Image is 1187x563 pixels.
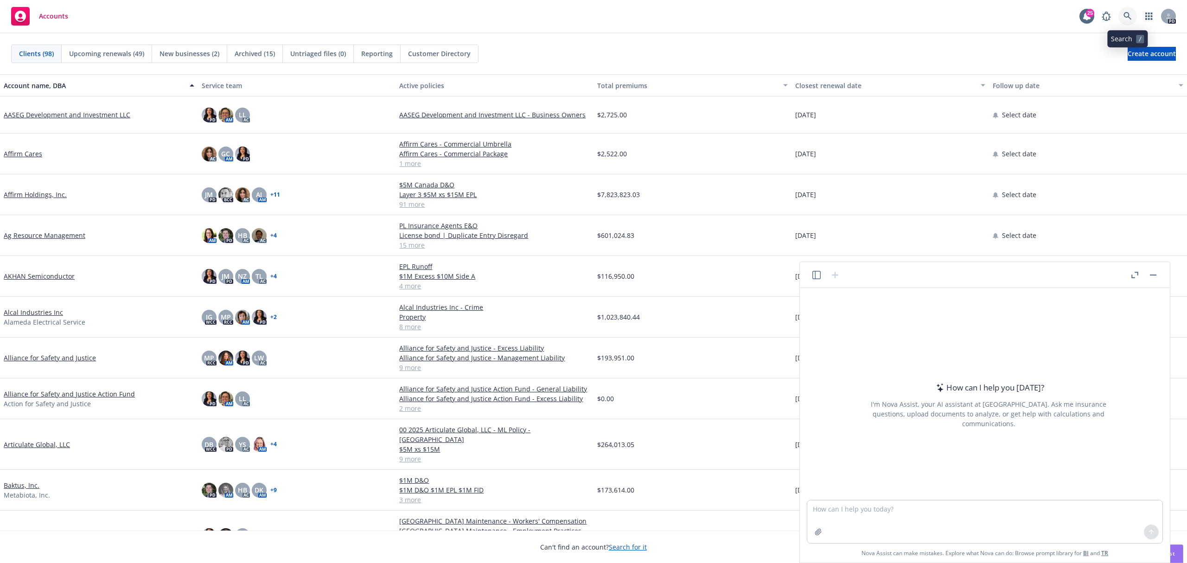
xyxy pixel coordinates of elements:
[795,149,816,159] span: [DATE]
[795,312,816,322] span: [DATE]
[202,391,217,406] img: photo
[206,312,212,322] span: JG
[4,307,63,317] a: Alcal Industries Inc
[933,382,1044,394] div: How can I help you [DATE]?
[1128,45,1176,63] span: Create account
[1002,190,1036,199] span: Select date
[399,149,590,159] a: Affirm Cares - Commercial Package
[4,271,75,281] a: AKHAN Semiconductor
[270,233,277,238] a: + 4
[795,271,816,281] span: [DATE]
[858,399,1119,429] div: I'm Nova Assist, your AI assistant at [GEOGRAPHIC_DATA]. Ask me insurance questions, upload docum...
[238,485,247,495] span: HB
[795,110,816,120] span: [DATE]
[399,139,590,149] a: Affirm Cares - Commercial Umbrella
[399,526,590,545] a: [GEOGRAPHIC_DATA] Maintenance - Employment Practices Liability
[202,108,217,122] img: photo
[205,190,213,199] span: JM
[399,322,590,332] a: 8 more
[993,81,1173,90] div: Follow up date
[399,180,590,190] a: $5M Canada D&O
[4,230,85,240] a: Ag Resource Management
[235,147,250,161] img: photo
[399,516,590,526] a: [GEOGRAPHIC_DATA] Maintenance - Workers' Compensation
[989,74,1187,96] button: Follow up date
[218,483,233,498] img: photo
[1097,7,1116,26] a: Report a Bug
[399,454,590,464] a: 9 more
[795,81,976,90] div: Closest renewal date
[597,110,627,120] span: $2,725.00
[238,271,247,281] span: NZ
[399,425,590,444] a: 00 2025 Articulate Global, LLC - ML Policy - [GEOGRAPHIC_DATA]
[597,353,634,363] span: $193,951.00
[399,444,590,454] a: $5M xs $15M
[795,230,816,240] span: [DATE]
[19,49,54,58] span: Clients (98)
[396,74,593,96] button: Active policies
[239,440,246,449] span: YS
[361,49,393,58] span: Reporting
[597,440,634,449] span: $264,013.05
[202,269,217,284] img: photo
[235,310,250,325] img: photo
[1002,110,1036,120] span: Select date
[1118,7,1137,26] a: Search
[39,13,68,20] span: Accounts
[235,187,250,202] img: photo
[218,528,233,543] img: photo
[255,271,263,281] span: TL
[252,310,267,325] img: photo
[399,384,590,394] a: Alliance for Safety and Justice Action Fund - General Liability
[399,475,590,485] a: $1M D&O
[791,74,989,96] button: Closest renewal date
[270,192,280,198] a: + 11
[1002,230,1036,240] span: Select date
[204,440,213,449] span: DB
[597,81,778,90] div: Total premiums
[4,440,70,449] a: Articulate Global, LLC
[202,228,217,243] img: photo
[270,314,277,320] a: + 2
[270,487,277,493] a: + 9
[4,399,91,409] span: Action for Safety and Justice
[218,351,233,365] img: photo
[399,262,590,271] a: EPL Runoff
[252,437,267,452] img: photo
[1128,47,1176,61] a: Create account
[795,353,816,363] span: [DATE]
[4,317,85,327] span: Alameda Electrical Service
[202,483,217,498] img: photo
[399,271,590,281] a: $1M Excess $10M Side A
[7,3,72,29] a: Accounts
[218,228,233,243] img: photo
[597,485,634,495] span: $173,614.00
[160,49,219,58] span: New businesses (2)
[399,394,590,403] a: Alliance for Safety and Justice Action Fund - Excess Liability
[399,403,590,413] a: 2 more
[399,363,590,372] a: 9 more
[597,149,627,159] span: $2,522.00
[1002,149,1036,159] span: Select date
[69,49,144,58] span: Upcoming renewals (49)
[399,81,590,90] div: Active policies
[597,394,614,403] span: $0.00
[202,528,217,543] img: photo
[597,312,640,322] span: $1,023,840.44
[399,199,590,209] a: 91 more
[254,353,264,363] span: LW
[218,108,233,122] img: photo
[204,353,214,363] span: MP
[795,485,816,495] span: [DATE]
[238,230,247,240] span: HB
[4,81,184,90] div: Account name, DBA
[795,394,816,403] span: [DATE]
[597,190,640,199] span: $7,823,823.03
[399,495,590,505] a: 3 more
[252,228,267,243] img: photo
